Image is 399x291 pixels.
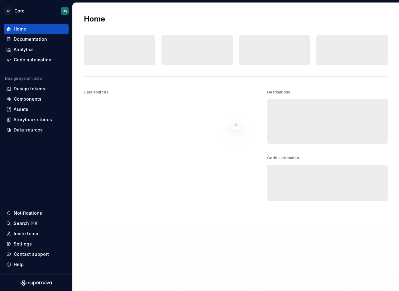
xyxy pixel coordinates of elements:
[14,8,25,14] div: Cord
[5,76,42,81] div: Design system data
[14,106,28,112] div: Assets
[14,96,41,102] div: Components
[14,26,26,32] div: Home
[14,117,52,123] div: Storybook stories
[21,280,52,286] svg: Supernova Logo
[14,261,24,268] div: Help
[4,84,69,94] a: Design tokens
[267,154,299,162] div: Code automation
[1,4,71,17] button: C/CordDV
[14,210,42,216] div: Notifications
[4,125,69,135] a: Data sources
[4,94,69,104] a: Components
[14,251,49,257] div: Contact support
[4,34,69,44] a: Documentation
[4,249,69,259] button: Contact support
[14,220,37,227] div: Search ⌘K
[4,239,69,249] a: Settings
[4,24,69,34] a: Home
[84,14,105,24] h2: Home
[14,231,38,237] div: Invite team
[4,218,69,228] button: Search ⌘K
[267,88,290,97] div: Destinations
[4,229,69,239] a: Invite team
[4,7,12,15] div: C/
[63,8,67,13] div: DV
[14,127,43,133] div: Data sources
[14,86,45,92] div: Design tokens
[84,88,108,97] div: Data sources
[14,36,47,42] div: Documentation
[4,104,69,114] a: Assets
[4,208,69,218] button: Notifications
[4,115,69,125] a: Storybook stories
[4,55,69,65] a: Code automation
[14,57,51,63] div: Code automation
[4,45,69,55] a: Analytics
[14,46,34,53] div: Analytics
[4,260,69,270] button: Help
[14,241,32,247] div: Settings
